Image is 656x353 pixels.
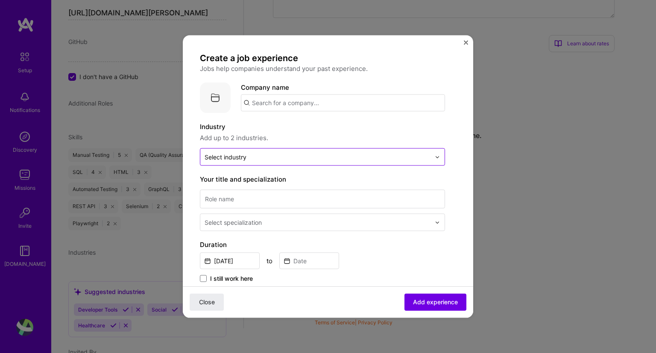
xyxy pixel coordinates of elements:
[404,294,466,311] button: Add experience
[413,298,458,306] span: Add experience
[241,94,445,112] input: Search for a company...
[200,122,445,132] label: Industry
[199,298,215,306] span: Close
[266,256,272,265] div: to
[205,153,246,162] div: Select industry
[279,253,339,269] input: Date
[435,220,440,225] img: drop icon
[200,174,445,185] label: Your title and specialization
[205,218,262,227] div: Select specialization
[200,133,445,143] span: Add up to 2 industries.
[200,82,231,113] img: Company logo
[200,64,445,74] p: Jobs help companies understand your past experience.
[464,41,468,50] button: Close
[200,253,260,269] input: Date
[435,154,440,159] img: drop icon
[241,83,289,91] label: Company name
[190,294,224,311] button: Close
[200,240,445,250] label: Duration
[200,190,445,209] input: Role name
[200,53,445,64] h4: Create a job experience
[210,274,253,283] span: I still work here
